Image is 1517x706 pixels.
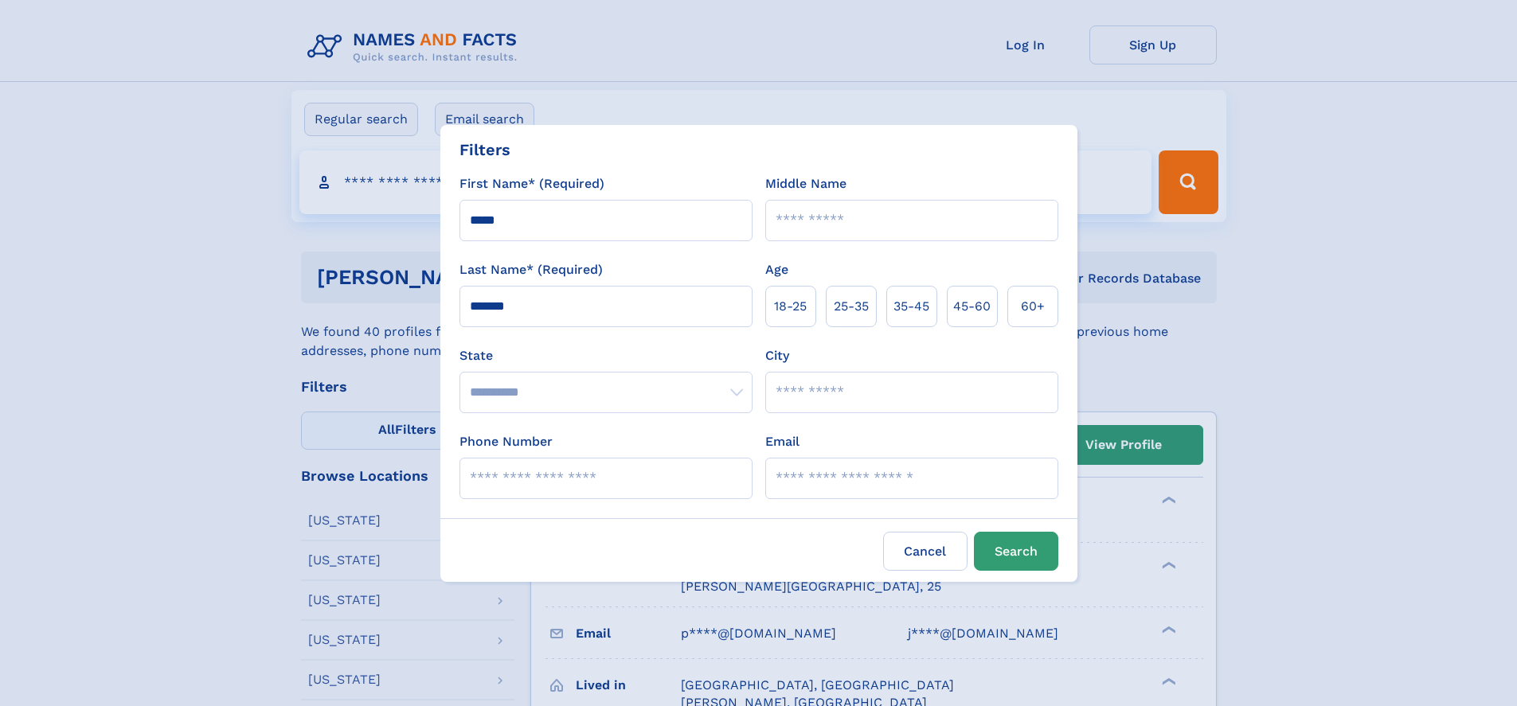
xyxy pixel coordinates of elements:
button: Search [974,532,1058,571]
span: 45‑60 [953,297,991,316]
div: Filters [459,138,510,162]
label: City [765,346,789,365]
span: 25‑35 [834,297,869,316]
span: 18‑25 [774,297,807,316]
label: Email [765,432,800,451]
span: 60+ [1021,297,1045,316]
span: 35‑45 [893,297,929,316]
label: Last Name* (Required) [459,260,603,279]
label: Middle Name [765,174,846,193]
label: State [459,346,753,365]
label: Phone Number [459,432,553,451]
label: Cancel [883,532,968,571]
label: Age [765,260,788,279]
label: First Name* (Required) [459,174,604,193]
